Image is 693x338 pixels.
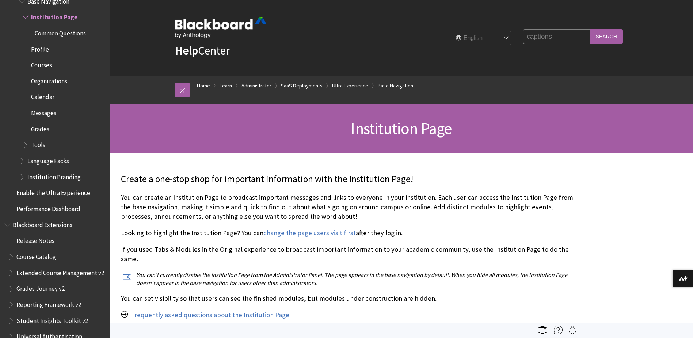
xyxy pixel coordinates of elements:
a: HelpCenter [175,43,230,58]
span: Messages [31,107,56,117]
span: Enable the Ultra Experience [16,187,90,197]
a: Base Navigation [378,81,413,90]
span: Course Catalog [16,251,56,260]
img: More help [554,326,563,334]
span: Institution Branding [27,171,81,181]
a: Home [197,81,210,90]
p: Create a one-stop shop for important information with the Institution Page! [121,173,574,186]
p: You can create an Institution Page to broadcast important messages and links to everyone in your ... [121,193,574,222]
span: Release Notes [16,235,54,245]
p: Looking to highlight the Institution Page? You can after they log in. [121,228,574,238]
a: Frequently asked questions about the Institution Page [131,311,289,319]
span: Reporting Framework v2 [16,298,81,308]
a: Learn [220,81,232,90]
span: Language Packs [27,155,69,165]
input: Search [590,29,623,44]
span: Blackboard Extensions [13,219,72,229]
span: Profile [31,43,49,53]
strong: Help [175,43,198,58]
span: Tools [31,139,45,149]
img: Print [538,326,547,334]
a: SaaS Deployments [281,81,323,90]
a: Ultra Experience [332,81,368,90]
img: Follow this page [568,326,577,334]
span: Performance Dashboard [16,203,80,213]
span: Extended Course Management v2 [16,267,104,277]
span: Grades [31,123,49,133]
p: You can't currently disable the Institution Page from the Administrator Panel. The page appears i... [121,271,574,287]
select: Site Language Selector [453,31,511,46]
span: Common Questions [35,27,86,37]
span: Institution Page [31,11,77,21]
img: Blackboard by Anthology [175,17,266,38]
span: Institution Page [351,118,452,138]
a: Administrator [241,81,271,90]
span: Grades Journey v2 [16,283,65,293]
a: change the page users visit first [263,229,356,237]
span: Calendar [31,91,54,101]
p: If you used Tabs & Modules in the Original experience to broadcast important information to your ... [121,245,574,264]
span: Courses [31,59,52,69]
span: Organizations [31,75,67,85]
p: You can set visibility so that users can see the finished modules, but modules under construction... [121,294,574,303]
span: Student Insights Toolkit v2 [16,315,88,324]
